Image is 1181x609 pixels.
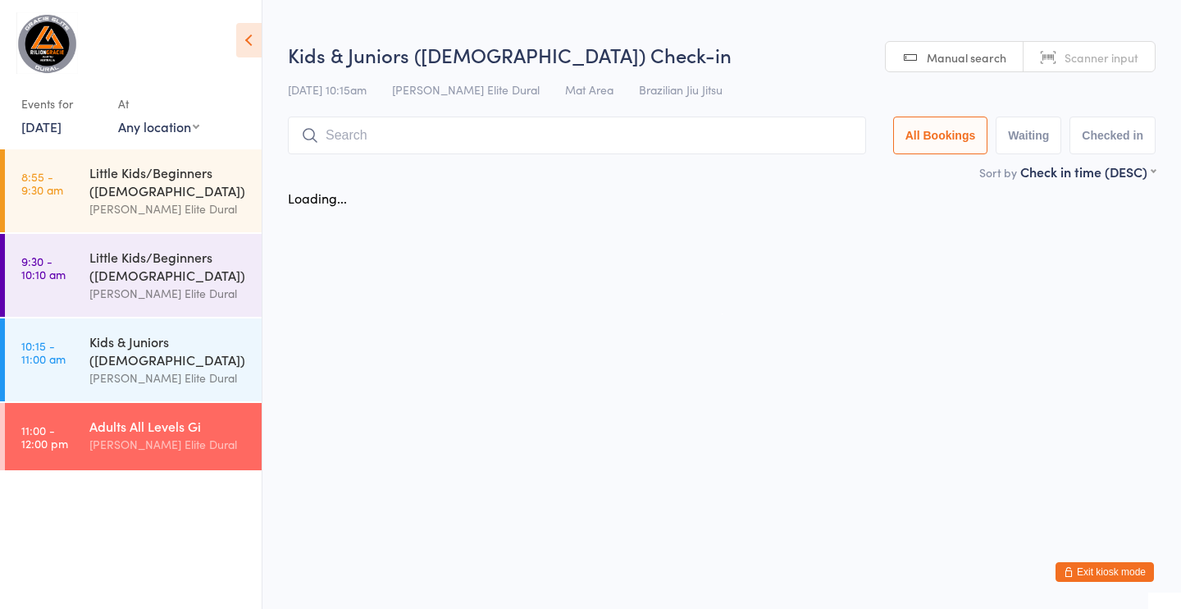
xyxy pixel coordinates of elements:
[288,117,866,154] input: Search
[21,90,102,117] div: Events for
[1056,562,1154,582] button: Exit kiosk mode
[5,149,262,232] a: 8:55 -9:30 amLittle Kids/Beginners ([DEMOGRAPHIC_DATA])[PERSON_NAME] Elite Dural
[118,90,199,117] div: At
[5,403,262,470] a: 11:00 -12:00 pmAdults All Levels Gi[PERSON_NAME] Elite Dural
[927,49,1006,66] span: Manual search
[89,369,248,387] div: [PERSON_NAME] Elite Dural
[21,170,63,196] time: 8:55 - 9:30 am
[89,332,248,369] div: Kids & Juniors ([DEMOGRAPHIC_DATA])
[21,339,66,365] time: 10:15 - 11:00 am
[1020,163,1156,181] div: Check in time (DESC)
[89,199,248,218] div: [PERSON_NAME] Elite Dural
[5,318,262,401] a: 10:15 -11:00 amKids & Juniors ([DEMOGRAPHIC_DATA])[PERSON_NAME] Elite Dural
[89,417,248,435] div: Adults All Levels Gi
[565,81,613,98] span: Mat Area
[89,163,248,199] div: Little Kids/Beginners ([DEMOGRAPHIC_DATA])
[979,164,1017,181] label: Sort by
[89,284,248,303] div: [PERSON_NAME] Elite Dural
[996,117,1061,154] button: Waiting
[89,248,248,284] div: Little Kids/Beginners ([DEMOGRAPHIC_DATA])
[288,189,347,207] div: Loading...
[21,424,68,450] time: 11:00 - 12:00 pm
[21,117,62,135] a: [DATE]
[1069,117,1156,154] button: Checked in
[1065,49,1138,66] span: Scanner input
[639,81,723,98] span: Brazilian Jiu Jitsu
[288,81,367,98] span: [DATE] 10:15am
[392,81,540,98] span: [PERSON_NAME] Elite Dural
[16,12,78,74] img: Gracie Elite Jiu Jitsu Dural
[89,435,248,454] div: [PERSON_NAME] Elite Dural
[893,117,988,154] button: All Bookings
[5,234,262,317] a: 9:30 -10:10 amLittle Kids/Beginners ([DEMOGRAPHIC_DATA])[PERSON_NAME] Elite Dural
[118,117,199,135] div: Any location
[288,41,1156,68] h2: Kids & Juniors ([DEMOGRAPHIC_DATA]) Check-in
[21,254,66,281] time: 9:30 - 10:10 am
